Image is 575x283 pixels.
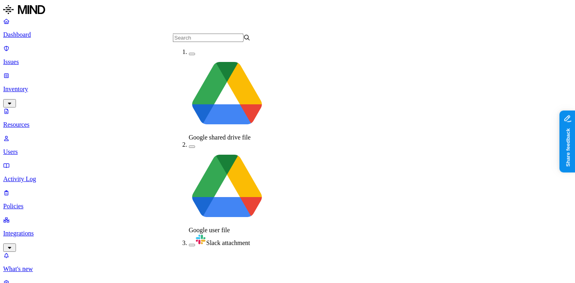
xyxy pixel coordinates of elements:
[3,18,572,38] a: Dashboard
[189,148,266,225] img: google-drive.svg
[195,234,206,245] img: slack.svg
[173,34,244,42] input: Search
[3,216,572,251] a: Integrations
[3,86,572,93] p: Inventory
[3,175,572,183] p: Activity Log
[3,265,572,273] p: What's new
[206,239,250,246] span: Slack attachment
[3,135,572,155] a: Users
[3,203,572,210] p: Policies
[189,56,266,132] img: google-drive.svg
[3,162,572,183] a: Activity Log
[3,189,572,210] a: Policies
[3,3,45,16] img: MIND
[3,252,572,273] a: What's new
[3,121,572,128] p: Resources
[3,230,572,237] p: Integrations
[3,45,572,66] a: Issues
[189,134,251,141] span: Google shared drive file
[189,227,230,233] span: Google user file
[3,31,572,38] p: Dashboard
[3,3,572,18] a: MIND
[3,148,572,155] p: Users
[3,72,572,106] a: Inventory
[3,108,572,128] a: Resources
[3,58,572,66] p: Issues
